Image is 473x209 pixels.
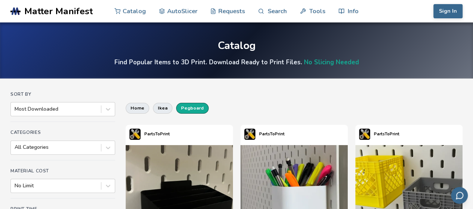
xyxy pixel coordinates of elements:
[24,6,93,16] span: Matter Manifest
[144,130,170,138] p: PartsToPrint
[10,168,115,173] h4: Material Cost
[244,129,255,140] img: PartsToPrint's profile
[153,103,172,113] button: ikea
[355,125,403,144] a: PartsToPrint's profilePartsToPrint
[10,92,115,97] h4: Sort By
[15,144,16,150] input: All Categories
[126,103,149,113] button: home
[176,103,209,113] button: pegboard
[218,40,256,52] div: Catalog
[374,130,399,138] p: PartsToPrint
[451,187,468,204] button: Send feedback via email
[129,129,141,140] img: PartsToPrint's profile
[304,58,359,67] a: No Slicing Needed
[15,183,16,189] input: No Limit
[359,129,370,140] img: PartsToPrint's profile
[10,130,115,135] h4: Categories
[240,125,288,144] a: PartsToPrint's profilePartsToPrint
[433,4,463,18] button: Sign In
[126,125,173,144] a: PartsToPrint's profilePartsToPrint
[114,58,359,67] h4: Find Popular Items to 3D Print. Download Ready to Print Files.
[259,130,285,138] p: PartsToPrint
